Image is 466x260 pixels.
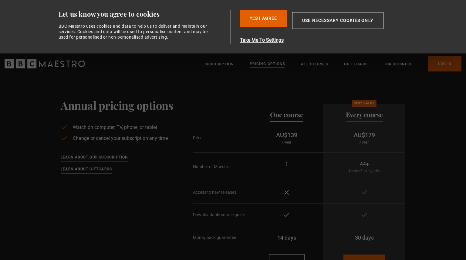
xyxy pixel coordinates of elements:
p: Access to new releases [193,189,250,196]
p: 1 [255,160,319,168]
p: 14 days [255,234,319,242]
a: Subscription [204,61,234,67]
li: Change or cancel your subscription any time [61,135,173,142]
h2: One course [270,111,303,118]
a: Gift Cards [344,61,368,67]
p: / year [255,140,319,145]
h2: Every course [346,111,383,118]
p: Number of Maestro [193,164,250,170]
li: Watch on computer, TV, phone, or tablet [61,124,173,131]
button: Yes I Agree [240,10,287,27]
div: Let us know you agree to cookies [59,10,228,19]
nav: Primary [204,56,461,71]
p: Price [193,135,250,141]
p: Money back guarantee [193,234,250,241]
a: Log In [428,56,461,71]
p: Best value [352,100,376,107]
p: AU$139 [255,130,319,140]
div: BBC Maestro uses cookies and data to help us to deliver and maintain our services. Cookies and da... [59,23,211,40]
button: Use necessary cookies only [292,12,383,29]
p: 44+ [328,160,400,168]
p: AU$179 [328,130,400,140]
h1: Annual pricing options [61,99,173,112]
button: Take Me To Settings [240,36,412,44]
p: / year [328,140,400,145]
a: Learn about our subscription [61,154,128,161]
p: Across 8 categories [328,168,400,174]
a: All Courses [301,61,328,67]
a: Pricing Options [250,61,285,68]
p: 30 days [328,234,400,242]
a: For business [383,61,412,67]
a: Learn about giftcards [61,166,112,173]
svg: BBC Maestro [5,59,85,68]
p: Downloadable course guide [193,212,250,218]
